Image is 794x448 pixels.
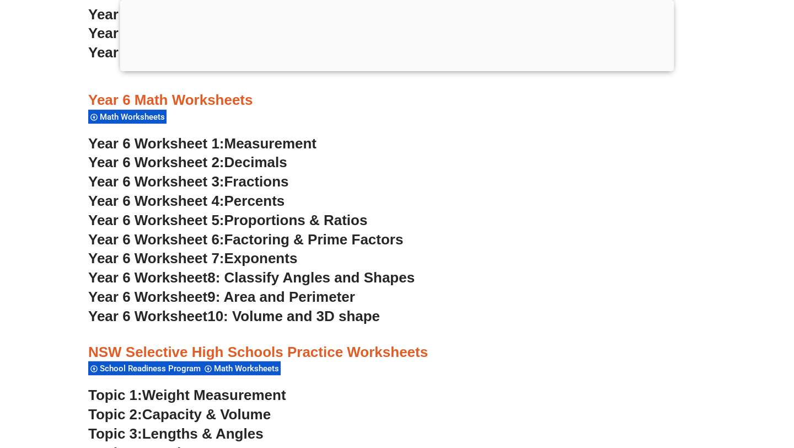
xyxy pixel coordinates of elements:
a: Year 6 Worksheet8: Classify Angles and Shapes [88,269,415,286]
span: Percents [224,193,285,209]
span: Year 6 Worksheet [88,308,207,324]
span: Year 6 Worksheet 4: [88,193,224,209]
span: Year 6 Worksheet 2: [88,154,224,170]
a: Year 6 Worksheet 7:Exponents [88,250,297,266]
a: Year 6 Worksheet 6:Factoring & Prime Factors [88,231,403,248]
div: Math Worksheets [88,109,167,124]
span: Year 6 Worksheet 3: [88,173,224,190]
span: School Readiness Program [100,364,204,374]
span: Weight Measurement [142,387,286,403]
span: Year 6 Worksheet 7: [88,250,224,266]
a: Year 6 Worksheet 5:Proportions & Ratios [88,212,367,228]
a: Year 6 Worksheet9: Area and Perimeter [88,289,355,305]
h3: Year 6 Math Worksheets [88,91,706,110]
span: Measurement [224,135,317,152]
span: 10: Volume and 3D shape [207,308,380,324]
a: Year 6 Worksheet 3:Fractions [88,173,288,190]
div: Math Worksheets [202,361,281,376]
a: Year 6 Worksheet 2:Decimals [88,154,287,170]
span: Topic 3: [88,425,142,442]
span: Topic 1: [88,387,142,403]
a: Year 6 Worksheet 1:Measurement [88,135,316,152]
iframe: Chat Widget [605,323,794,448]
span: Fractions [224,173,289,190]
h3: NSW Selective High Schools Practice Worksheets [88,343,706,362]
span: Exponents [224,250,298,266]
a: Topic 2:Capacity & Volume [88,406,271,423]
span: Capacity & Volume [142,406,271,423]
span: Year 6 Worksheet 6: [88,231,224,248]
span: Lengths & Angles [142,425,264,442]
span: Year 6 Worksheet [88,269,207,286]
a: Year 5 Worksheet 8: Factoring [88,6,293,23]
span: Math Worksheets [214,364,282,374]
a: Year 6 Worksheet 4:Percents [88,193,285,209]
span: Year 6 Worksheet 5: [88,212,224,228]
a: Topic 3:Lengths & Angles [88,425,264,442]
a: Topic 1:Weight Measurement [88,387,286,403]
span: 9: Area and Perimeter [207,289,355,305]
span: Decimals [224,154,287,170]
a: Year 6 Worksheet10: Volume and 3D shape [88,308,380,324]
span: 8: Classify Angles and Shapes [207,269,415,286]
span: Year 6 Worksheet [88,289,207,305]
div: School Readiness Program [88,361,202,376]
span: Proportions & Ratios [224,212,368,228]
span: Year 6 Worksheet 1: [88,135,224,152]
span: Topic 2: [88,406,142,423]
span: Math Worksheets [100,112,168,122]
a: Year 5 Worksheet 10: Fractions [88,44,301,61]
a: Year 5 Worksheet 9: Decimals [88,25,291,41]
span: Factoring & Prime Factors [224,231,404,248]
